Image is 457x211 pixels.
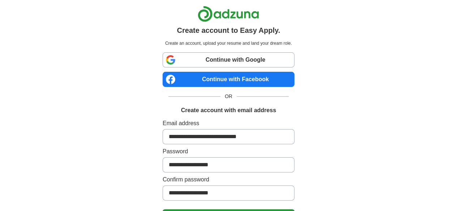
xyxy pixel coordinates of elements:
h1: Create account with email address [181,106,276,115]
label: Confirm password [163,175,294,184]
p: Create an account, upload your resume and land your dream role. [164,40,293,47]
label: Email address [163,119,294,128]
img: Adzuna logo [198,6,259,22]
a: Continue with Facebook [163,72,294,87]
h1: Create account to Easy Apply. [177,25,280,36]
span: OR [220,93,237,100]
label: Password [163,147,294,156]
a: Continue with Google [163,52,294,67]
